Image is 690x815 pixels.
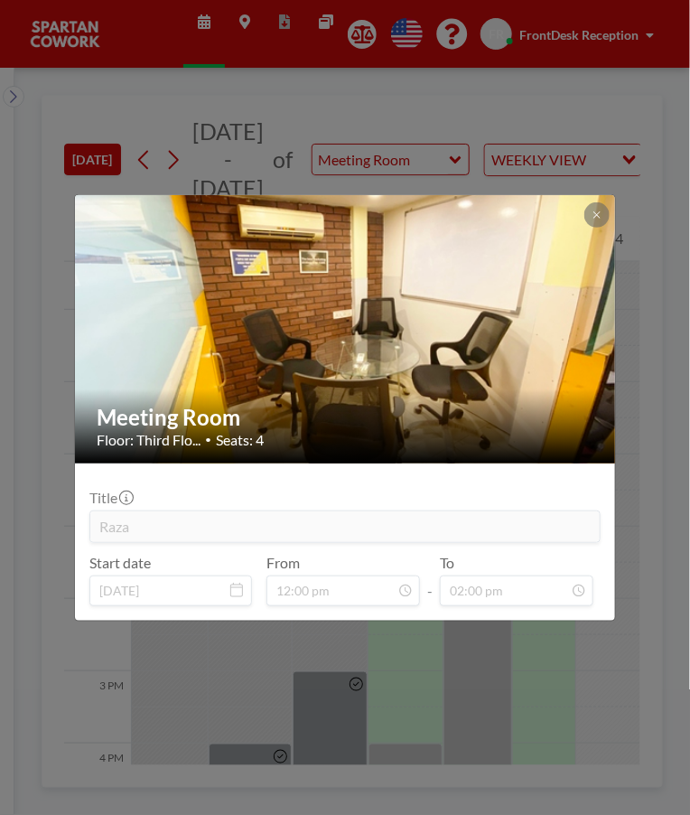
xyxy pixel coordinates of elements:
[266,554,300,572] label: From
[97,404,595,431] h2: Meeting Room
[89,489,132,507] label: Title
[427,560,433,600] span: -
[97,431,200,449] span: Floor: Third Flo...
[216,431,264,449] span: Seats: 4
[89,554,151,572] label: Start date
[440,554,454,572] label: To
[90,511,600,542] input: (No title)
[205,433,211,446] span: •
[75,126,617,532] img: 537.jpg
